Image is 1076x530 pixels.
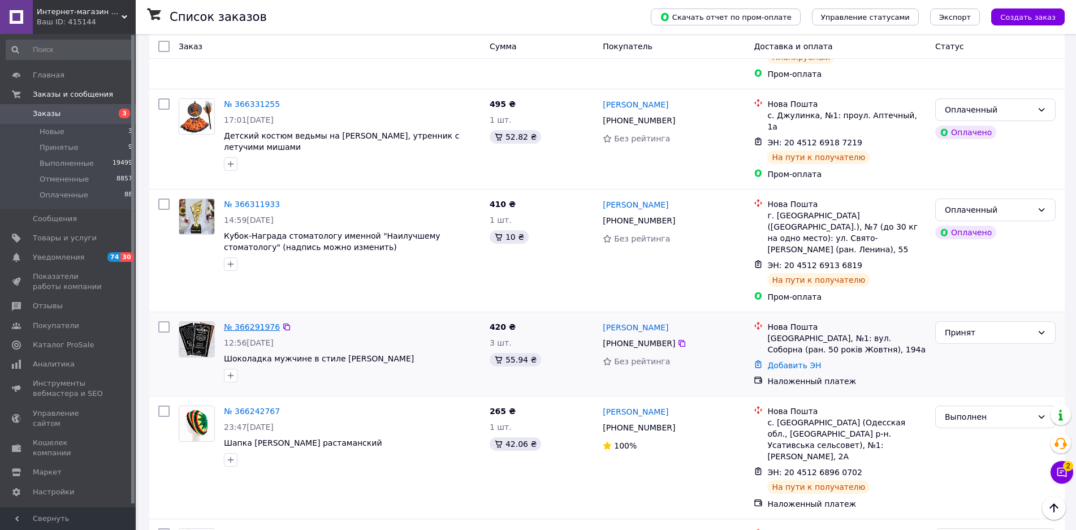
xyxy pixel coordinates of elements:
[107,252,120,262] span: 74
[6,40,133,60] input: Поиск
[603,322,668,333] a: [PERSON_NAME]
[930,8,980,25] button: Экспорт
[40,174,89,184] span: Отмененные
[614,234,670,243] span: Без рейтинга
[179,322,214,357] img: Фото товару
[33,233,97,243] span: Товары и услуги
[767,468,862,477] span: ЭН: 20 4512 6896 0702
[767,333,926,355] div: [GEOGRAPHIC_DATA], №1: вул. Соборна (ран. 50 років Жовтня), 194а
[128,127,132,137] span: 3
[490,200,516,209] span: 410 ₴
[945,411,1032,423] div: Выполнен
[490,353,541,367] div: 55.94 ₴
[33,359,75,369] span: Аналитика
[603,406,668,417] a: [PERSON_NAME]
[40,190,88,200] span: Оплаченные
[767,138,862,147] span: ЭН: 20 4512 6918 7219
[120,252,133,262] span: 30
[224,231,440,252] a: Кубок-Награда стоматологу именной "Наилучшему стоматологу" (надпись можно изменить)
[767,68,926,80] div: Пром-оплата
[179,406,215,442] a: Фото товару
[224,438,382,447] span: Шапка [PERSON_NAME] растаманский
[754,42,832,51] span: Доставка и оплата
[224,338,274,347] span: 12:56[DATE]
[603,216,675,225] span: [PHONE_NUMBER]
[767,110,926,132] div: с. Джулинка, №1: проул. Аптечный, 1а
[1042,496,1066,520] button: Наверх
[939,13,971,21] span: Экспорт
[603,339,675,348] span: [PHONE_NUMBER]
[179,42,202,51] span: Заказ
[767,98,926,110] div: Нова Пошта
[224,407,280,416] a: № 366242767
[945,326,1032,339] div: Принят
[603,423,675,432] span: [PHONE_NUMBER]
[33,89,113,100] span: Заказы и сообщения
[170,10,267,24] h1: Список заказов
[935,226,996,239] div: Оплачено
[33,252,84,262] span: Уведомления
[179,321,215,357] a: Фото товару
[490,322,516,331] span: 420 ₴
[767,273,870,287] div: На пути к получателю
[812,8,919,25] button: Управление статусами
[33,487,74,497] span: Настройки
[945,104,1032,116] div: Оплаченный
[767,417,926,462] div: с. [GEOGRAPHIC_DATA] (Одесская обл., [GEOGRAPHIC_DATA] р-н. Усативська сельсовет), №1: [PERSON_NA...
[490,216,512,225] span: 1 шт.
[224,322,280,331] a: № 366291976
[37,7,122,17] span: Интернет-магазин "ЕXCLUSIVE"
[33,70,64,80] span: Главная
[767,498,926,510] div: Наложенный платеж
[33,378,105,399] span: Инструменты вебмастера и SEO
[33,301,63,311] span: Отзывы
[179,406,214,441] img: Фото товару
[1051,461,1073,484] button: Чат с покупателем2
[935,126,996,139] div: Оплачено
[33,438,105,458] span: Кошелек компании
[224,131,459,152] span: Детский костюм ведьмы на [PERSON_NAME], утренник с летучими мишами
[767,210,926,255] div: г. [GEOGRAPHIC_DATA] ([GEOGRAPHIC_DATA].), №7 (до 30 кг на одно место): ул. Свято-[PERSON_NAME] (...
[224,216,274,225] span: 14:59[DATE]
[33,340,94,350] span: Каталог ProSale
[179,99,214,134] img: Фото товару
[603,116,675,125] span: [PHONE_NUMBER]
[224,200,280,209] a: № 366311933
[767,291,926,303] div: Пром-оплата
[33,109,61,119] span: Заказы
[224,100,280,109] a: № 366331255
[1000,13,1056,21] span: Создать заказ
[33,272,105,292] span: Показатели работы компании
[490,437,541,451] div: 42.06 ₴
[224,354,414,363] span: Шоколадка мужчине в стиле [PERSON_NAME]
[33,321,79,331] span: Покупатели
[490,42,517,51] span: Сумма
[179,199,215,235] a: Фото товару
[945,204,1032,216] div: Оплаченный
[113,158,132,169] span: 19499
[821,13,910,21] span: Управление статусами
[767,480,870,494] div: На пути к получателю
[33,214,77,224] span: Сообщения
[124,190,132,200] span: 88
[651,8,801,25] button: Скачать отчет по пром-оплате
[980,12,1065,21] a: Создать заказ
[603,99,668,110] a: [PERSON_NAME]
[935,42,964,51] span: Статус
[991,8,1065,25] button: Создать заказ
[767,406,926,417] div: Нова Пошта
[179,98,215,135] a: Фото товару
[614,134,670,143] span: Без рейтинга
[490,230,529,244] div: 10 ₴
[767,169,926,180] div: Пром-оплата
[490,115,512,124] span: 1 шт.
[119,109,130,118] span: 3
[37,17,136,27] div: Ваш ID: 415144
[614,357,670,366] span: Без рейтинга
[767,199,926,210] div: Нова Пошта
[40,143,79,153] span: Принятые
[40,158,94,169] span: Выполненные
[128,143,132,153] span: 9
[490,423,512,432] span: 1 шт.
